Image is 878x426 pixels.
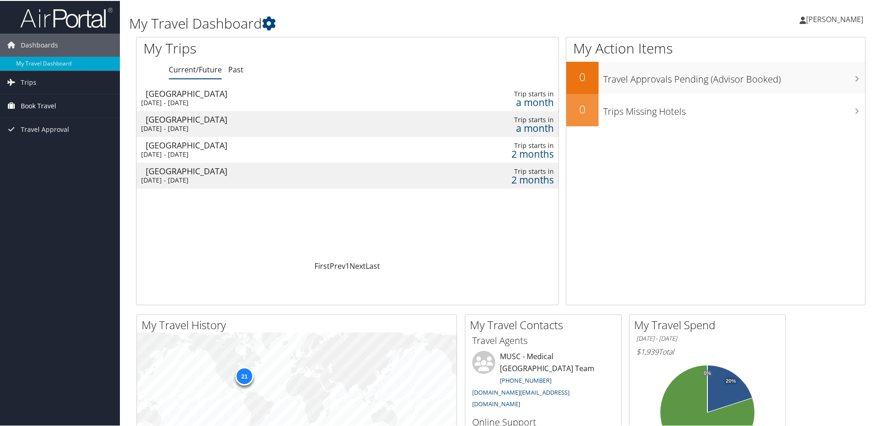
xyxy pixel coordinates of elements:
h1: My Action Items [566,38,865,57]
h3: Travel Approvals Pending (Advisor Booked) [603,67,865,85]
img: airportal-logo.png [20,6,113,28]
div: a month [451,97,554,106]
a: [DOMAIN_NAME][EMAIL_ADDRESS][DOMAIN_NAME] [472,387,570,408]
tspan: 20% [726,378,736,383]
h1: My Travel Dashboard [129,13,625,32]
h2: My Travel History [142,316,457,332]
h2: 0 [566,68,599,84]
a: First [314,260,330,270]
h1: My Trips [143,38,376,57]
div: [GEOGRAPHIC_DATA] [146,166,401,174]
div: [GEOGRAPHIC_DATA] [146,114,401,123]
div: [DATE] - [DATE] [141,98,397,106]
a: Next [350,260,366,270]
a: Last [366,260,380,270]
div: a month [451,123,554,131]
span: Dashboards [21,33,58,56]
h6: Total [636,346,778,356]
a: [PHONE_NUMBER] [500,375,552,384]
div: Trip starts in [451,89,554,97]
div: [DATE] - [DATE] [141,124,397,132]
a: 0Trips Missing Hotels [566,93,865,125]
div: Trip starts in [451,141,554,149]
a: Past [228,64,243,74]
h2: My Travel Spend [634,316,785,332]
a: 1 [345,260,350,270]
div: 21 [235,366,254,385]
div: [DATE] - [DATE] [141,149,397,158]
span: $1,939 [636,346,658,356]
div: [GEOGRAPHIC_DATA] [146,140,401,148]
a: 0Travel Approvals Pending (Advisor Booked) [566,61,865,93]
div: [GEOGRAPHIC_DATA] [146,89,401,97]
span: [PERSON_NAME] [806,13,863,24]
span: Trips [21,70,36,93]
h2: 0 [566,101,599,116]
li: MUSC - Medical [GEOGRAPHIC_DATA] Team [468,350,619,411]
tspan: 0% [704,370,711,375]
span: Book Travel [21,94,56,117]
div: Trip starts in [451,115,554,123]
a: Prev [330,260,345,270]
a: [PERSON_NAME] [800,5,872,32]
span: Travel Approval [21,117,69,140]
a: Current/Future [169,64,222,74]
div: [DATE] - [DATE] [141,175,397,183]
div: 2 months [451,149,554,157]
h3: Travel Agents [472,333,614,346]
h3: Trips Missing Hotels [603,100,865,117]
h6: [DATE] - [DATE] [636,333,778,342]
h2: My Travel Contacts [470,316,621,332]
div: 2 months [451,175,554,183]
div: Trip starts in [451,166,554,175]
